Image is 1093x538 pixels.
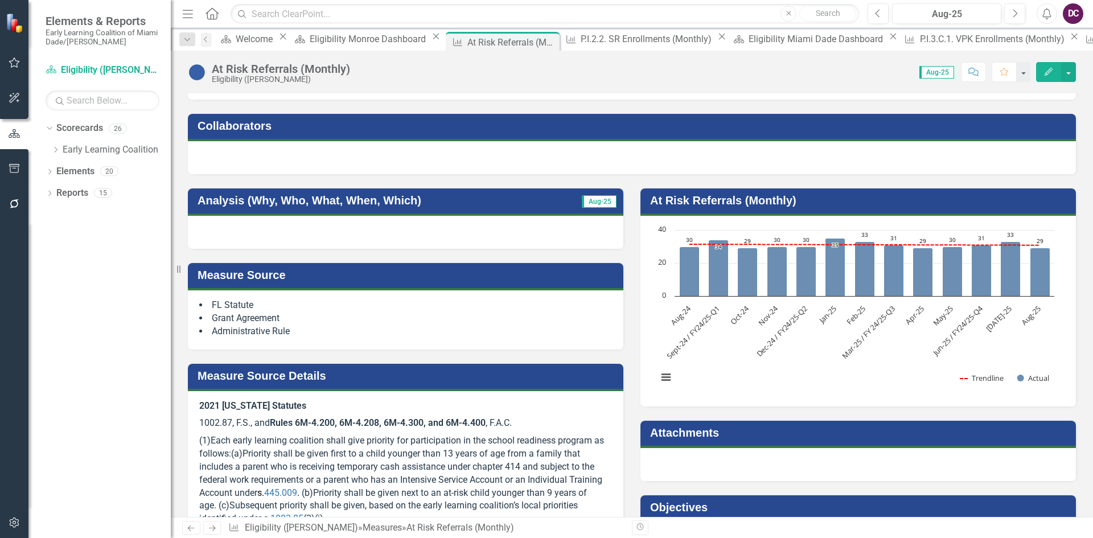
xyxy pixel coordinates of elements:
[109,124,127,133] div: 26
[930,303,985,358] text: Jun-25 / FY24/25-Q4
[816,9,840,18] span: Search
[825,239,845,297] path: Jan-25, 35. Actual.
[767,247,787,297] path: Nov-24, 30. Actual.
[913,248,933,297] path: Apr-25, 29. Actual.
[363,522,402,533] a: Measures
[729,32,886,46] a: Eligibility Miami Dade Dashboard
[816,303,839,326] text: Jan-25
[1037,237,1043,245] text: 29
[56,165,94,178] a: Elements
[581,32,715,46] div: P.I.2.2. SR Enrollments (Monthly)
[931,303,955,328] text: May-25
[1019,303,1043,327] text: Aug-25
[903,303,926,326] text: Apr-25
[744,237,751,245] text: 29
[861,231,868,239] text: 33
[919,237,926,245] text: 29
[960,373,1004,383] button: Show Trendline
[832,241,839,249] text: 35
[228,521,623,535] div: » »
[188,63,206,81] img: No Information
[709,240,729,297] path: Sept-24 / FY24/25-Q1, 34. Actual.
[270,513,303,524] a: 1002.85
[658,369,674,385] button: View chart menu, Chart
[310,32,429,46] div: Eligibility Monroe Dashboard
[756,303,780,327] text: Nov-24
[662,290,666,300] text: 0
[198,194,560,207] h3: Analysis (Why, Who, What, When, Which)
[749,32,886,46] div: Eligibility Miami Dade Dashboard
[6,13,26,33] img: ClearPoint Strategy
[212,299,253,310] span: FL Statute
[198,120,1070,132] h3: Collaborators
[94,188,112,198] div: 15
[984,303,1014,334] text: [DATE]-25
[774,236,780,244] text: 30
[199,435,211,446] span: (1)
[199,400,306,411] strong: 2021 [US_STATE] Statutes
[919,66,954,79] span: Aug-25
[687,242,1042,248] g: Trendline, series 1 of 2. Line with 13 data points.
[652,224,1060,395] svg: Interactive chart
[198,269,618,281] h3: Measure Source
[650,426,1070,439] h3: Attachments
[582,195,617,208] span: Aug-25
[46,64,159,77] a: Eligibility ([PERSON_NAME])
[972,245,992,297] path: Jun-25 / FY24/25-Q4, 31. Actual.
[100,167,118,176] div: 20
[199,414,612,432] p: 1002.87, F.S., and , F.A.C.
[236,32,276,46] div: Welcome
[892,3,1001,24] button: Aug-25
[943,247,963,297] path: May-25, 30. Actual.
[1001,242,1021,297] path: Jul-25, 33. Actual.
[63,143,171,157] a: Early Learning Coalition
[46,28,159,47] small: Early Learning Coalition of Miami Dade/[PERSON_NAME]
[212,75,350,84] div: Eligibility ([PERSON_NAME])
[664,303,721,360] text: Sept-24 / FY24/25-Q1
[212,313,280,323] span: Grant Agreement
[840,303,897,360] text: Mar-25 / FY 24/25-Q3
[1007,231,1014,239] text: 33
[658,257,666,267] text: 20
[302,487,313,498] span: (b)
[754,303,810,359] text: Dec-24 / FY24/25-Q2
[949,236,956,244] text: 30
[46,14,159,28] span: Elements & Reports
[650,194,1070,207] h3: At Risk Referrals (Monthly)
[855,242,875,297] path: Feb-25, 33. Actual.
[686,236,693,244] text: 30
[212,326,290,336] span: Administrative Rule
[844,303,868,327] text: Feb-25
[199,500,578,524] span: Subsequent priority shall be given, based on the early learning coalition’s local priorities iden...
[896,7,997,21] div: Aug-25
[270,417,486,428] strong: Rules 6M-4.200, 6M-4.208, 6M-4.300, and 6M-4.400
[56,122,103,135] a: Scorecards
[1030,248,1050,297] path: Aug-25, 29. Actual.
[803,236,810,244] text: 30
[1063,3,1083,24] div: DC
[264,487,297,498] a: 445.009
[46,91,159,110] input: Search Below...
[715,243,722,250] text: 34
[219,500,229,511] span: (c)
[562,32,715,46] a: P.I.2.2. SR Enrollments (Monthly)
[796,247,816,297] path: Dec-24 / FY24/25-Q2, 30. Actual.
[245,522,358,533] a: Eligibility ([PERSON_NAME])
[658,224,666,234] text: 40
[56,187,88,200] a: Reports
[650,501,1070,514] h3: Objectives
[1017,373,1049,383] button: Show Actual
[199,435,604,459] span: Each early learning coalition shall give priority for participation in the school readiness progr...
[728,303,751,326] text: Oct-24
[890,234,897,242] text: 31
[406,522,514,533] div: At Risk Referrals (Monthly)
[199,487,587,511] span: Priority shall be given next to an at-risk child younger than 9 years of age.
[212,63,350,75] div: At Risk Referrals (Monthly)
[231,4,859,24] input: Search ClearPoint...
[467,35,557,50] div: At Risk Referrals (Monthly)
[920,32,1067,46] div: P.I.3.C.1. VPK Enrollments (Monthly)
[290,32,429,46] a: Eligibility Monroe Dashboard
[257,487,299,498] span: s. .
[198,369,618,382] h3: Measure Source Details
[680,247,700,297] path: Aug-24, 30. Actual.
